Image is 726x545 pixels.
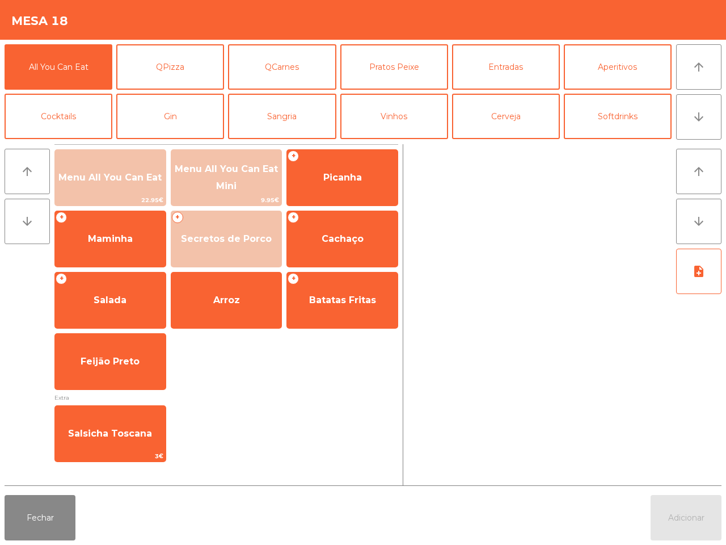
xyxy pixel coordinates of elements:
button: arrow_upward [676,149,721,194]
button: arrow_downward [676,94,721,140]
button: Gin [116,94,224,139]
i: arrow_downward [692,215,706,228]
button: Pratos Peixe [340,44,448,90]
button: Entradas [452,44,560,90]
span: Cachaço [322,233,364,244]
button: QPizza [116,44,224,90]
h4: Mesa 18 [11,12,68,30]
span: Maminha [88,233,133,244]
span: Menu All You Can Eat Mini [175,163,278,191]
span: Batatas Fritas [309,295,376,305]
span: Picanha [323,172,362,183]
span: + [56,273,67,284]
span: + [288,212,299,223]
span: 3€ [55,451,166,462]
button: arrow_downward [676,199,721,244]
button: Sangria [228,94,336,139]
i: note_add [692,265,706,278]
span: Salada [94,295,126,305]
span: Menu All You Can Eat [58,172,162,183]
span: + [288,273,299,284]
span: + [172,212,183,223]
button: arrow_downward [5,199,50,244]
span: Feijão Preto [81,356,140,367]
span: 22.95€ [55,195,166,206]
span: Salsicha Toscana [68,428,152,439]
button: All You Can Eat [5,44,112,90]
span: Secretos de Porco [181,233,272,244]
button: Cerveja [452,94,560,139]
button: QCarnes [228,44,336,90]
span: Extra [54,392,398,403]
button: Aperitivos [564,44,672,90]
i: arrow_upward [20,165,34,178]
button: note_add [676,249,721,294]
i: arrow_downward [20,215,34,228]
i: arrow_downward [692,110,706,124]
span: 9.95€ [171,195,282,206]
span: + [56,212,67,223]
button: Cocktails [5,94,112,139]
i: arrow_upward [692,60,706,74]
button: Softdrinks [564,94,672,139]
button: Fechar [5,495,75,540]
button: arrow_upward [5,149,50,194]
button: arrow_upward [676,44,721,90]
i: arrow_upward [692,165,706,178]
button: Vinhos [340,94,448,139]
span: Arroz [213,295,240,305]
span: + [288,150,299,162]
